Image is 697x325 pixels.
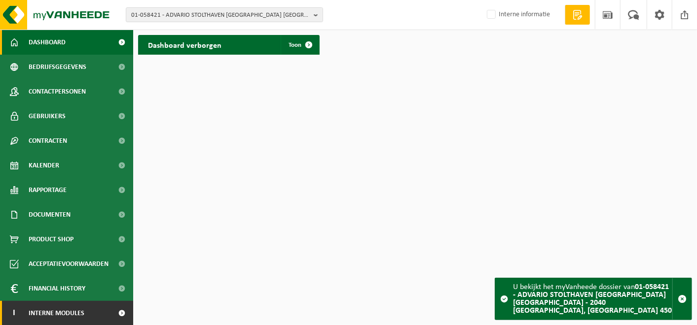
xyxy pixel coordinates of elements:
div: U bekijkt het myVanheede dossier van [513,278,672,320]
span: Gebruikers [29,104,66,129]
span: Contracten [29,129,67,153]
span: Acceptatievoorwaarden [29,252,109,276]
span: Dashboard [29,30,66,55]
span: Documenten [29,202,71,227]
span: Bedrijfsgegevens [29,55,86,79]
strong: 01-058421 - ADVARIO STOLTHAVEN [GEOGRAPHIC_DATA] [GEOGRAPHIC_DATA] - 2040 [GEOGRAPHIC_DATA], [GEO... [513,283,672,315]
span: Toon [289,42,301,48]
span: Kalender [29,153,59,178]
span: Product Shop [29,227,73,252]
label: Interne informatie [485,7,550,22]
span: Rapportage [29,178,67,202]
button: 01-058421 - ADVARIO STOLTHAVEN [GEOGRAPHIC_DATA] [GEOGRAPHIC_DATA] - 2040 [GEOGRAPHIC_DATA], [GEO... [126,7,323,22]
span: Financial History [29,276,85,301]
a: Toon [281,35,319,55]
span: Contactpersonen [29,79,86,104]
span: 01-058421 - ADVARIO STOLTHAVEN [GEOGRAPHIC_DATA] [GEOGRAPHIC_DATA] - 2040 [GEOGRAPHIC_DATA], [GEO... [131,8,310,23]
h2: Dashboard verborgen [138,35,231,54]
